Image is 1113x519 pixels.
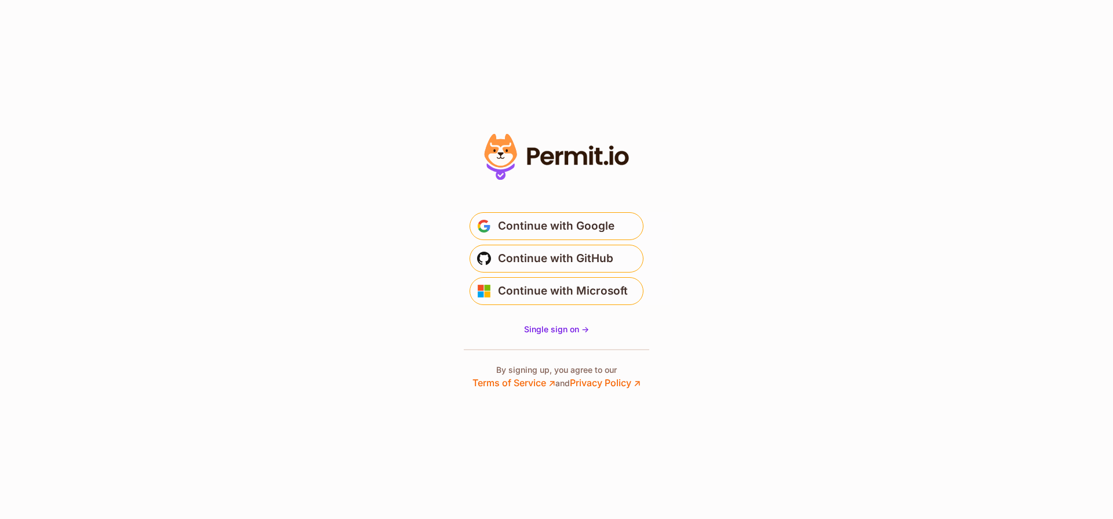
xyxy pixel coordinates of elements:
span: Continue with Google [498,217,614,235]
a: Privacy Policy ↗ [570,377,641,389]
span: Continue with GitHub [498,249,613,268]
button: Continue with Google [470,212,643,240]
span: Single sign on -> [524,324,589,334]
a: Terms of Service ↗ [472,377,555,389]
p: By signing up, you agree to our and [472,364,641,390]
button: Continue with Microsoft [470,277,643,305]
a: Single sign on -> [524,324,589,335]
span: Continue with Microsoft [498,282,628,300]
button: Continue with GitHub [470,245,643,273]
